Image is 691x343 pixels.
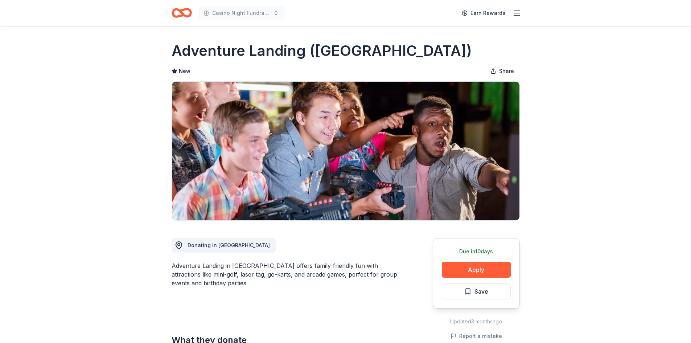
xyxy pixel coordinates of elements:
div: Due in 10 days [442,247,511,256]
a: Home [172,4,192,21]
span: Save [474,287,488,296]
span: Donating in [GEOGRAPHIC_DATA] [188,242,270,248]
button: Save [442,283,511,299]
span: New [179,67,190,75]
h1: Adventure Landing ([GEOGRAPHIC_DATA]) [172,41,472,61]
span: Share [499,67,514,75]
div: Updated 3 months ago [433,317,520,326]
a: Earn Rewards [457,7,510,20]
button: Report a mistake [451,332,502,340]
div: Adventure Landing in [GEOGRAPHIC_DATA] offers family-friendly fun with attractions like mini-golf... [172,261,398,287]
button: Apply [442,262,511,278]
span: Casino Night Fundraising Event [212,9,270,17]
button: Share [485,64,520,78]
button: Casino Night Fundraising Event [198,6,285,20]
img: Image for Adventure Landing (Raleigh) [172,82,519,220]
